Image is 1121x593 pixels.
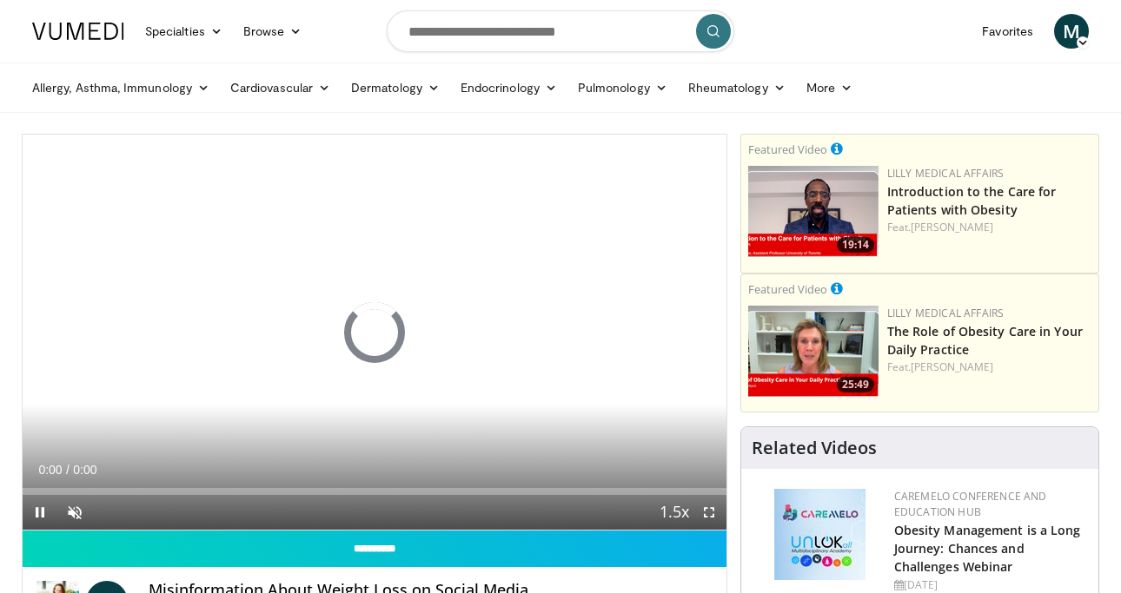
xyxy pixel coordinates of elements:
a: M [1054,14,1089,49]
span: 19:14 [837,237,874,253]
a: Browse [233,14,313,49]
a: Favorites [972,14,1044,49]
img: acc2e291-ced4-4dd5-b17b-d06994da28f3.png.150x105_q85_crop-smart_upscale.png [748,166,879,257]
div: [DATE] [894,577,1085,593]
a: [PERSON_NAME] [911,220,993,234]
a: Lilly Medical Affairs [887,306,1005,320]
a: Specialties [135,14,233,49]
a: The Role of Obesity Care in Your Daily Practice [887,323,1083,358]
div: Feat. [887,220,1091,235]
button: Unmute [57,495,92,530]
span: 0:00 [73,463,96,477]
div: Progress Bar [23,488,726,495]
video-js: Video Player [23,135,726,530]
button: Fullscreen [692,495,726,530]
img: 45df64a9-a6de-482c-8a90-ada250f7980c.png.150x105_q85_autocrop_double_scale_upscale_version-0.2.jpg [774,489,866,580]
button: Pause [23,495,57,530]
img: VuMedi Logo [32,23,124,40]
a: Introduction to the Care for Patients with Obesity [887,183,1057,218]
a: [PERSON_NAME] [911,359,993,374]
a: Allergy, Asthma, Immunology [22,70,220,105]
a: Lilly Medical Affairs [887,166,1005,181]
a: More [796,70,863,105]
a: Obesity Management is a Long Journey: Chances and Challenges Webinar [894,522,1081,575]
small: Featured Video [748,142,827,157]
a: CaReMeLO Conference and Education Hub [894,489,1047,519]
span: / [66,463,70,477]
a: 19:14 [748,166,879,257]
a: Pulmonology [567,70,678,105]
span: 25:49 [837,377,874,392]
small: Featured Video [748,281,827,297]
h4: Related Videos [752,438,877,458]
a: Endocrinology [450,70,567,105]
div: Feat. [887,359,1091,375]
a: 25:49 [748,306,879,397]
a: Rheumatology [678,70,796,105]
img: e1208b6b-349f-4914-9dd7-f97803bdbf1d.png.150x105_q85_crop-smart_upscale.png [748,306,879,397]
input: Search topics, interventions [387,10,734,52]
a: Dermatology [341,70,450,105]
button: Playback Rate [657,495,692,530]
a: Cardiovascular [220,70,341,105]
span: 0:00 [38,463,62,477]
